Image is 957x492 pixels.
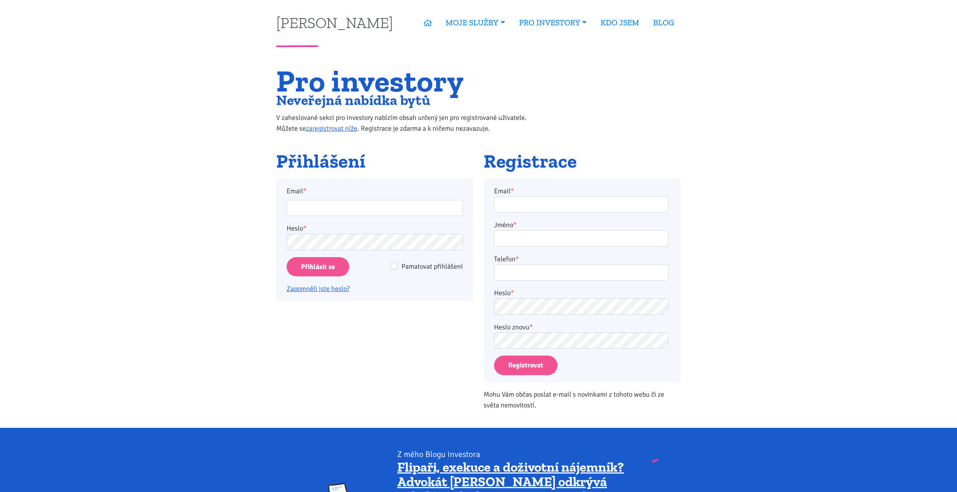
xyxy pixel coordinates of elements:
p: V zaheslované sekci pro investory nabízím obsah určený jen pro registrované uživatele. Můžete se ... [276,112,542,134]
a: BLOG [646,14,681,32]
input: Přihlásit se [287,257,349,277]
span: Pamatovat přihlášení [401,262,463,271]
label: Heslo [287,223,307,234]
a: zaregistrovat níže [306,124,357,133]
abbr: required [516,255,519,263]
a: PRO INVESTORY [512,14,594,32]
h2: Neveřejná nabídka bytů [276,94,542,106]
abbr: required [529,323,533,331]
button: Registrovat [494,356,557,375]
label: Jméno [494,219,517,230]
label: Email [282,186,468,196]
h1: Pro investory [276,68,542,94]
div: Z mého Blogu investora [397,449,629,460]
label: Email [494,186,514,196]
a: MOJE SLUŽBY [439,14,512,32]
abbr: required [511,289,514,297]
abbr: required [513,221,517,229]
label: Telefon [494,254,519,264]
label: Heslo znovu [494,322,533,332]
abbr: required [511,187,514,195]
a: [PERSON_NAME] [276,15,393,30]
h2: Přihlášení [276,151,473,172]
h2: Registrace [484,151,681,172]
p: Mohu Vám občas poslat e-mail s novinkami z tohoto webu či ze světa nemovitostí. [484,389,681,411]
label: Heslo [494,288,514,298]
a: Zapomněli jste heslo? [287,284,350,293]
a: KDO JSEM [594,14,646,32]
